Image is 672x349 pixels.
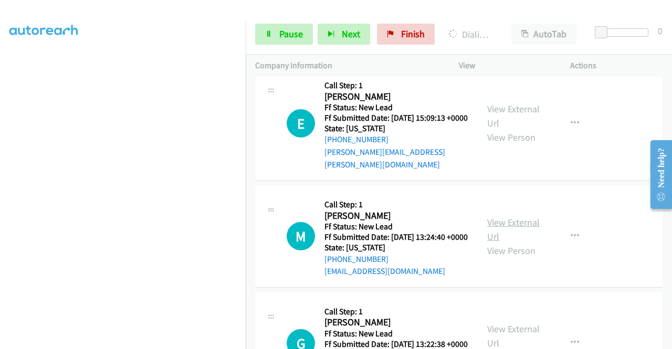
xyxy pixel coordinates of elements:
[324,254,388,264] a: [PHONE_NUMBER]
[487,245,535,257] a: View Person
[255,24,313,45] a: Pause
[449,27,492,41] p: Dialing [PERSON_NAME]
[600,28,648,37] div: Delay between calls (in seconds)
[324,329,468,339] h5: Ff Status: New Lead
[324,147,445,170] a: [PERSON_NAME][EMAIL_ADDRESS][PERSON_NAME][DOMAIN_NAME]
[324,134,388,144] a: [PHONE_NUMBER]
[255,59,440,72] p: Company Information
[642,133,672,216] iframe: Resource Center
[487,216,540,242] a: View External Url
[401,28,425,40] span: Finish
[324,221,468,232] h5: Ff Status: New Lead
[324,102,468,113] h5: Ff Status: New Lead
[342,28,360,40] span: Next
[287,222,315,250] h1: M
[487,323,540,349] a: View External Url
[287,109,315,138] h1: E
[487,131,535,143] a: View Person
[658,24,663,38] div: 0
[324,242,468,253] h5: State: [US_STATE]
[279,28,303,40] span: Pause
[318,24,370,45] button: Next
[324,91,465,103] h2: [PERSON_NAME]
[324,232,468,242] h5: Ff Submitted Date: [DATE] 13:24:40 +0000
[459,59,551,72] p: View
[324,306,468,317] h5: Call Step: 1
[287,222,315,250] div: The call is yet to be attempted
[324,80,468,91] h5: Call Step: 1
[324,266,445,276] a: [EMAIL_ADDRESS][DOMAIN_NAME]
[324,123,468,134] h5: State: [US_STATE]
[511,24,576,45] button: AutoTab
[324,210,468,222] h2: [PERSON_NAME]
[570,59,663,72] p: Actions
[377,24,435,45] a: Finish
[487,103,540,129] a: View External Url
[324,113,468,123] h5: Ff Submitted Date: [DATE] 15:09:13 +0000
[324,199,468,210] h5: Call Step: 1
[324,316,468,329] h2: [PERSON_NAME]
[287,109,315,138] div: The call is yet to be attempted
